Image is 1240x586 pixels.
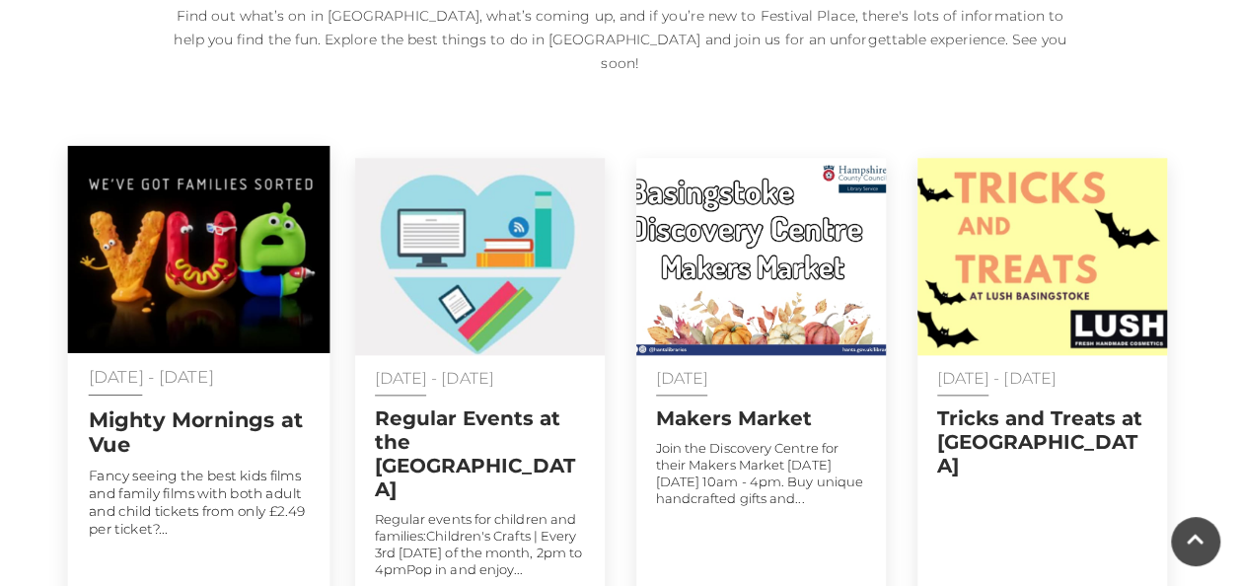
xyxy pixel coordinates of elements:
[375,370,585,387] p: [DATE] - [DATE]
[88,368,309,386] p: [DATE] - [DATE]
[656,370,866,387] p: [DATE]
[88,406,309,456] h2: Mighty Mornings at Vue
[167,4,1074,75] p: Find out what’s on in [GEOGRAPHIC_DATA], what’s coming up, and if you’re new to Festival Place, t...
[656,406,866,430] h2: Makers Market
[88,467,309,537] p: Fancy seeing the best kids films and family films with both adult and child tickets from only £2....
[937,406,1147,477] h2: Tricks and Treats at [GEOGRAPHIC_DATA]
[937,370,1147,387] p: [DATE] - [DATE]
[656,440,866,507] p: Join the Discovery Centre for their Makers Market [DATE][DATE] 10am - 4pm. Buy unique handcrafted...
[375,406,585,501] h2: Regular Events at the [GEOGRAPHIC_DATA]
[375,511,585,578] p: Regular events for children and families:Children's Crafts | Every 3rd [DATE] of the month, 2pm t...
